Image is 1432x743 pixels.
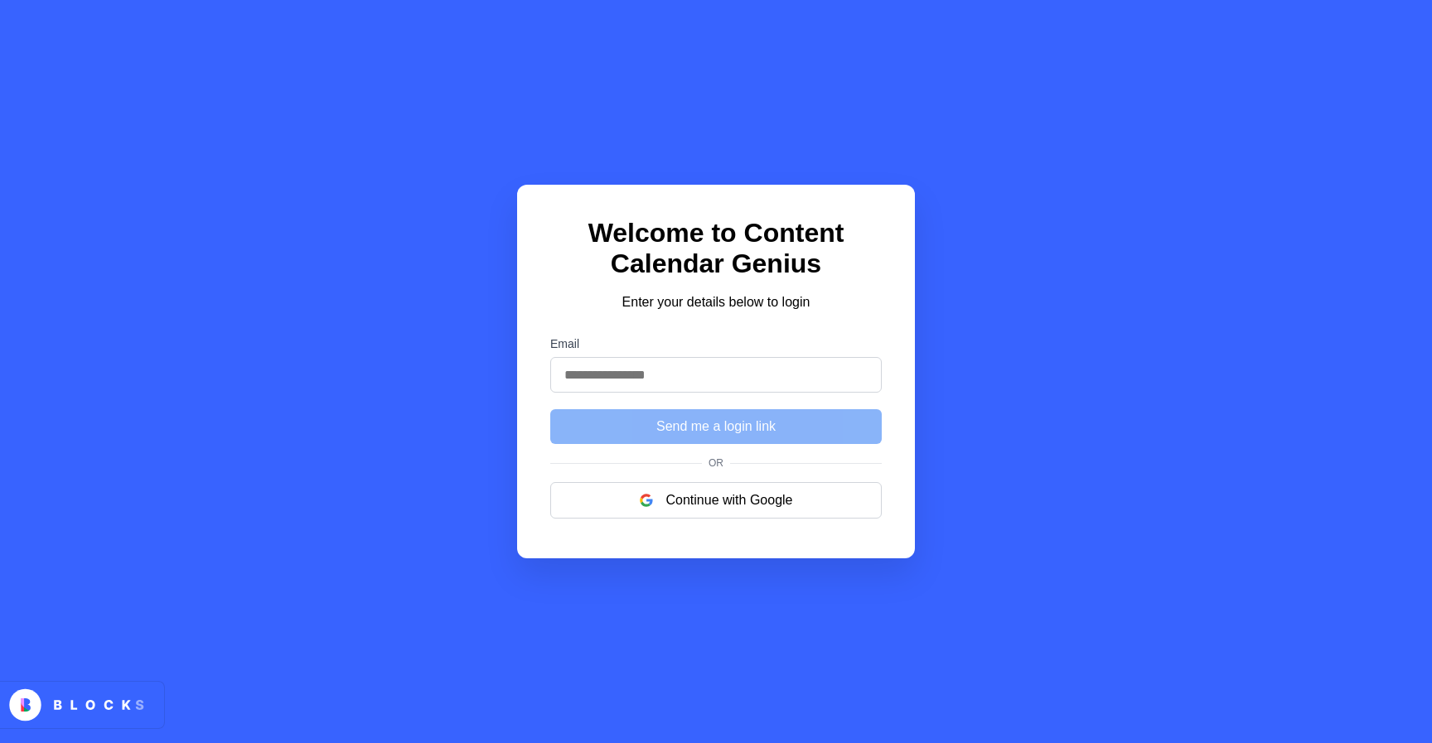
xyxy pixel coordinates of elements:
[550,337,882,350] label: Email
[550,482,882,519] button: Continue with Google
[550,292,882,312] p: Enter your details below to login
[640,494,653,507] img: google logo
[702,457,730,469] span: Or
[550,218,882,279] h1: Welcome to Content Calendar Genius
[550,409,882,444] button: Send me a login link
